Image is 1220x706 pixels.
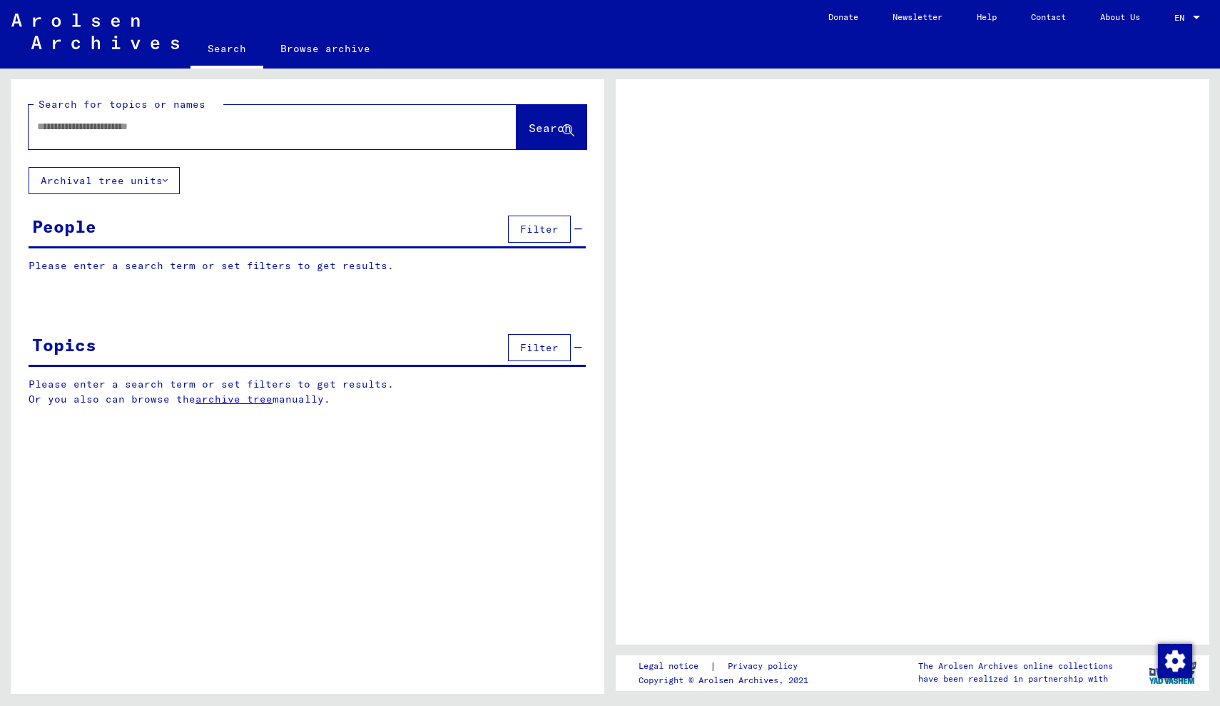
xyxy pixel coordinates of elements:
[29,377,586,407] p: Please enter a search term or set filters to get results. Or you also can browse the manually.
[29,258,586,273] p: Please enter a search term or set filters to get results.
[1174,13,1190,23] span: EN
[639,659,815,674] div: |
[32,213,96,239] div: People
[918,660,1113,672] p: The Arolsen Archives online collections
[508,216,571,243] button: Filter
[263,31,387,66] a: Browse archive
[1158,644,1192,678] img: Change consent
[508,334,571,361] button: Filter
[639,659,710,674] a: Legal notice
[29,167,180,194] button: Archival tree units
[32,332,96,358] div: Topics
[520,223,559,236] span: Filter
[716,659,815,674] a: Privacy policy
[39,98,205,111] mat-label: Search for topics or names
[195,393,273,405] a: archive tree
[11,14,179,49] img: Arolsen_neg.svg
[1146,655,1199,690] img: yv_logo.png
[918,672,1113,685] p: have been realized in partnership with
[529,121,571,135] span: Search
[639,674,815,687] p: Copyright © Arolsen Archives, 2021
[517,105,586,149] button: Search
[190,31,263,69] a: Search
[520,341,559,354] span: Filter
[1157,643,1191,677] div: Change consent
